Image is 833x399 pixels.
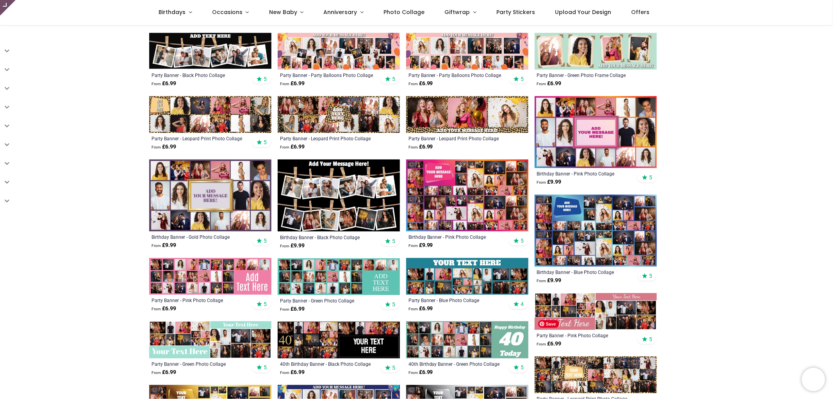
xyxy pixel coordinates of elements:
[406,96,528,133] img: Personalised Party Banner - Leopard Print Photo Collage - 3 Photo Upload
[408,242,433,249] strong: £ 9.99
[152,135,246,141] a: Party Banner - Leopard Print Photo Collage
[537,170,631,177] a: Birthday Banner - Pink Photo Collage
[537,342,546,346] span: From
[152,72,246,78] a: Party Banner - Black Photo Collage
[408,234,503,240] a: Birthday Banner - Pink Photo Collage
[280,234,374,240] a: Birthday Banner - Black Photo Collage
[152,297,246,303] a: Party Banner - Pink Photo Collage
[280,135,374,141] div: Party Banner - Leopard Print Photo Collage
[278,258,400,295] img: Personalised Party Banner - Green Photo Collage - Custom Text & 24 Photo Upload
[152,145,161,149] span: From
[521,364,524,371] span: 5
[408,370,418,375] span: From
[280,82,289,86] span: From
[280,361,374,367] a: 40th Birthday Banner - Black Photo Collage
[149,33,271,70] img: Personalised Party Banner - Black Photo Collage - 6 Photo Upload
[324,8,357,16] span: Anniversary
[280,244,289,248] span: From
[269,8,297,16] span: New Baby
[406,33,528,70] img: Personalised Party Banner - Party Balloons Photo Collage - 17 Photo Upload
[149,159,271,231] img: Personalised Birthday Backdrop Banner - Gold Photo Collage - 16 Photo Upload
[521,301,524,308] span: 4
[152,307,161,311] span: From
[392,364,395,371] span: 5
[406,159,528,231] img: Personalised Birthday Backdrop Banner - Pink Photo Collage - Add Text & 48 Photo Upload
[392,238,395,245] span: 5
[280,307,289,311] span: From
[384,8,425,16] span: Photo Collage
[159,8,186,16] span: Birthdays
[264,139,267,146] span: 5
[278,96,400,133] img: Personalised Party Banner - Leopard Print Photo Collage - Custom Text & 12 Photo Upload
[537,178,562,186] strong: £ 9.99
[152,80,176,88] strong: £ 6.99
[802,368,825,391] iframe: Brevo live chat
[537,72,631,78] a: Party Banner - Green Photo Frame Collage
[264,237,267,244] span: 5
[280,143,305,151] strong: £ 6.99
[406,258,528,295] img: Personalised Party Banner - Blue Photo Collage - Custom Text & 19 Photo Upload
[280,72,374,78] a: Party Banner - Party Balloons Photo Collage
[408,135,503,141] a: Party Banner - Leopard Print Photo Collage
[280,145,289,149] span: From
[535,195,657,267] img: Personalised Birthday Backdrop Banner - Blue Photo Collage - Add Text & 48 Photo Upload
[537,82,546,86] span: From
[408,143,433,151] strong: £ 6.99
[212,8,243,16] span: Occasions
[537,180,546,184] span: From
[264,301,267,308] span: 5
[537,269,631,275] a: Birthday Banner - Blue Photo Collage
[408,72,503,78] div: Party Banner - Party Balloons Photo Collage
[152,243,161,248] span: From
[149,96,271,133] img: Personalised Party Banner - Leopard Print Photo Collage - 11 Photo Upload
[408,145,418,149] span: From
[152,370,161,375] span: From
[649,174,652,181] span: 5
[152,242,176,249] strong: £ 9.99
[152,82,161,86] span: From
[649,272,652,279] span: 5
[264,75,267,82] span: 5
[537,340,562,348] strong: £ 6.99
[280,80,305,88] strong: £ 6.99
[496,8,535,16] span: Party Stickers
[535,96,657,168] img: Personalised Birthday Backdrop Banner - Pink Photo Collage - 16 Photo Upload
[152,305,176,313] strong: £ 6.99
[406,321,528,358] img: Personalised 40th Birthday Banner - Green Photo Collage - Custom Text & 21 Photo Upload
[408,361,503,367] div: 40th Birthday Banner - Green Photo Collage
[278,322,400,358] img: Personalised 40th Birthday Banner - Black Photo Collage - Custom Text & 17 Photo Upload
[392,75,395,82] span: 5
[149,258,271,295] img: Personalised Party Banner - Pink Photo Collage - Custom Text & 24 Photo Upload
[535,33,657,70] img: Personalised Party Banner - Green Photo Frame Collage - 4 Photo Upload
[408,307,418,311] span: From
[521,75,524,82] span: 5
[392,301,395,308] span: 5
[444,8,470,16] span: Giftwrap
[537,80,562,88] strong: £ 6.99
[280,297,374,304] a: Party Banner - Green Photo Collage
[535,293,657,330] img: Personalised Party Banner - Pink Photo Collage - Custom Text & 19 Photo Upload
[555,8,611,16] span: Upload Your Design
[280,305,305,313] strong: £ 6.99
[408,80,433,88] strong: £ 6.99
[538,320,559,328] span: Save
[408,297,503,303] a: Party Banner - Blue Photo Collage
[280,369,305,376] strong: £ 6.99
[408,82,418,86] span: From
[152,361,246,367] div: Party Banner - Green Photo Collage
[152,369,176,376] strong: £ 6.99
[152,234,246,240] a: Birthday Banner - Gold Photo Collage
